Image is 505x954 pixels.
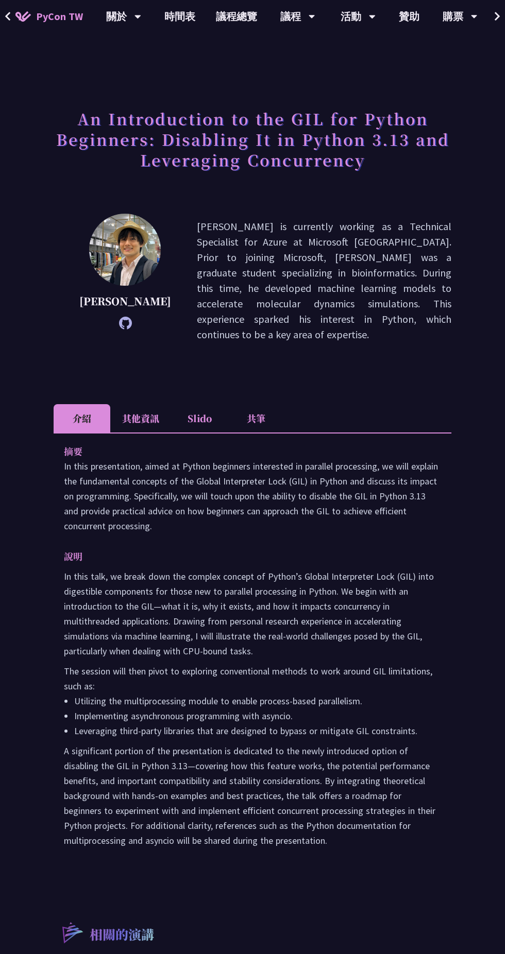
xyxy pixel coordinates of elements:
[74,723,441,738] li: Leveraging third-party libraries that are designed to bypass or mitigate GIL constraints.
[64,444,420,459] p: 摘要
[228,404,284,432] li: 共筆
[64,459,441,533] p: In this presentation, aimed at Python beginners interested in parallel processing, we will explai...
[36,9,83,24] span: PyCon TW
[64,569,441,658] p: In this talk, we break down the complex concept of Python’s Global Interpreter Lock (GIL) into di...
[110,404,171,432] li: 其他資訊
[54,404,110,432] li: 介紹
[90,925,154,946] p: 相關的演講
[89,214,161,286] img: Yu Saito
[171,404,228,432] li: Slido
[64,743,441,848] p: A significant portion of the presentation is dedicated to the newly introduced option of disablin...
[197,219,451,342] p: [PERSON_NAME] is currently working as a Technical Specialist for Azure at Microsoft [GEOGRAPHIC_D...
[79,293,171,309] p: [PERSON_NAME]
[54,103,451,175] h1: An Introduction to the GIL for Python Beginners: Disabling It in Python 3.13 and Leveraging Concu...
[74,693,441,708] li: Utilizing the multiprocessing module to enable process-based parallelism.
[74,708,441,723] li: Implementing asynchronous programming with asyncio.
[15,11,31,22] img: Home icon of PyCon TW 2025
[5,4,93,29] a: PyCon TW
[64,664,441,693] p: The session will then pivot to exploring conventional methods to work around GIL limitations, suc...
[64,549,420,564] p: 說明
